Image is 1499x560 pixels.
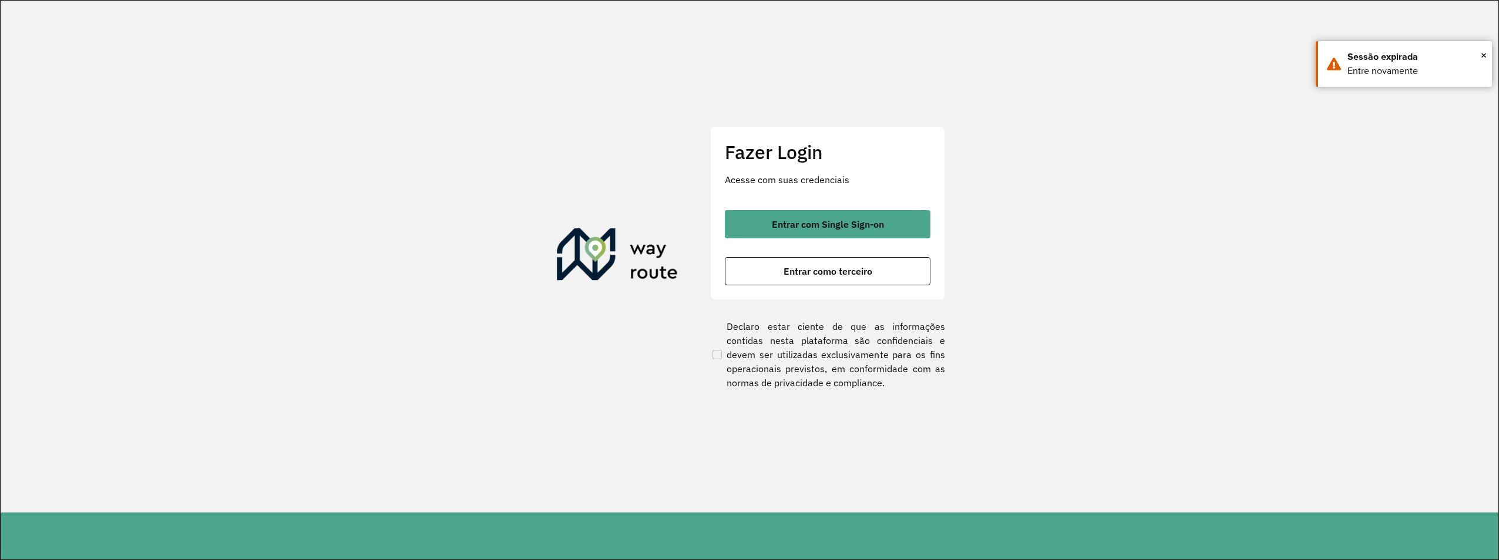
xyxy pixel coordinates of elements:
[1347,64,1483,78] div: Entre novamente
[557,228,678,285] img: Roteirizador AmbevTech
[784,266,872,276] span: Entrar como terceiro
[725,173,930,187] p: Acesse com suas credenciais
[772,220,884,229] span: Entrar com Single Sign-on
[1481,46,1487,64] span: ×
[725,257,930,285] button: button
[710,319,945,390] label: Declaro estar ciente de que as informações contidas nesta plataforma são confidenciais e devem se...
[725,210,930,238] button: button
[1347,50,1483,64] div: Sessão expirada
[725,141,930,163] h2: Fazer Login
[1481,46,1487,64] button: Close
